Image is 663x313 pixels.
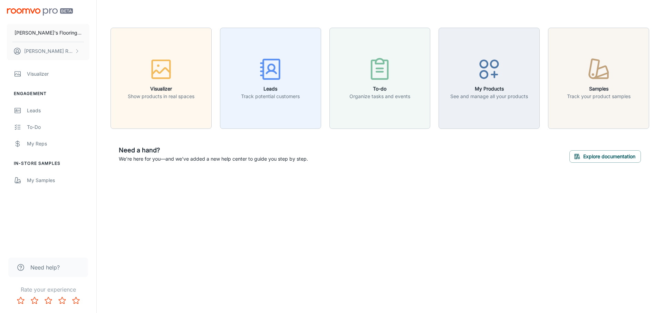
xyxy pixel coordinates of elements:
[119,155,308,163] p: We're here for you—and we've added a new help center to guide you step by step.
[450,85,528,93] h6: My Products
[548,28,649,129] button: SamplesTrack your product samples
[329,74,431,81] a: To-doOrganize tasks and events
[450,93,528,100] p: See and manage all your products
[439,28,540,129] button: My ProductsSee and manage all your products
[24,47,73,55] p: [PERSON_NAME] Rsa
[7,24,89,42] button: [PERSON_NAME]'s Flooring Co
[567,85,631,93] h6: Samples
[27,123,89,131] div: To-do
[119,145,308,155] h6: Need a hand?
[241,93,300,100] p: Track potential customers
[220,74,321,81] a: LeadsTrack potential customers
[7,42,89,60] button: [PERSON_NAME] Rsa
[329,28,431,129] button: To-doOrganize tasks and events
[7,8,73,16] img: Roomvo PRO Beta
[27,177,89,184] div: My Samples
[548,74,649,81] a: SamplesTrack your product samples
[569,152,641,159] a: Explore documentation
[128,93,194,100] p: Show products in real spaces
[27,70,89,78] div: Visualizer
[349,85,410,93] h6: To-do
[27,140,89,148] div: My Reps
[349,93,410,100] p: Organize tasks and events
[241,85,300,93] h6: Leads
[110,28,212,129] button: VisualizerShow products in real spaces
[569,150,641,163] button: Explore documentation
[128,85,194,93] h6: Visualizer
[567,93,631,100] p: Track your product samples
[439,74,540,81] a: My ProductsSee and manage all your products
[15,29,82,37] p: [PERSON_NAME]'s Flooring Co
[220,28,321,129] button: LeadsTrack potential customers
[27,107,89,114] div: Leads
